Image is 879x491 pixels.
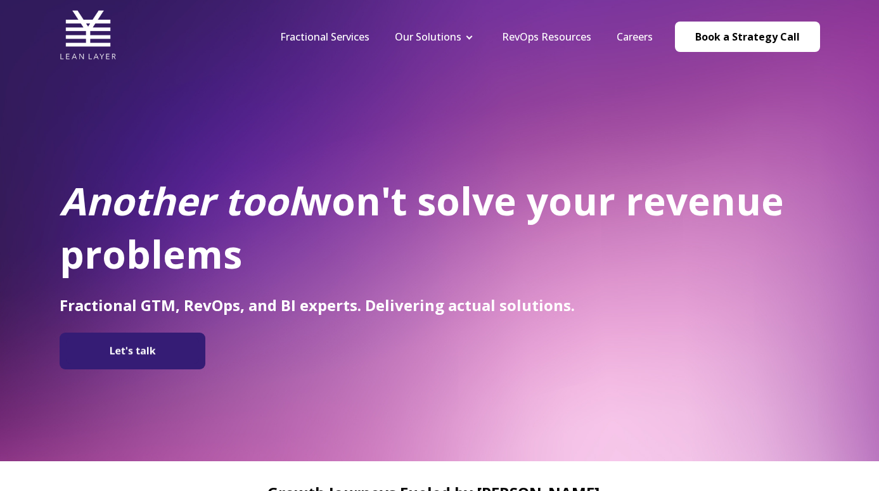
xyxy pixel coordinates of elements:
[675,22,820,52] a: Book a Strategy Call
[395,30,461,44] a: Our Solutions
[60,175,299,227] em: Another tool
[60,6,117,63] img: Lean Layer Logo
[60,295,575,316] span: Fractional GTM, RevOps, and BI experts. Delivering actual solutions.
[60,175,784,280] span: won't solve your revenue problems
[502,30,591,44] a: RevOps Resources
[617,30,653,44] a: Careers
[267,30,665,44] div: Navigation Menu
[280,30,369,44] a: Fractional Services
[66,338,199,364] img: Let's talk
